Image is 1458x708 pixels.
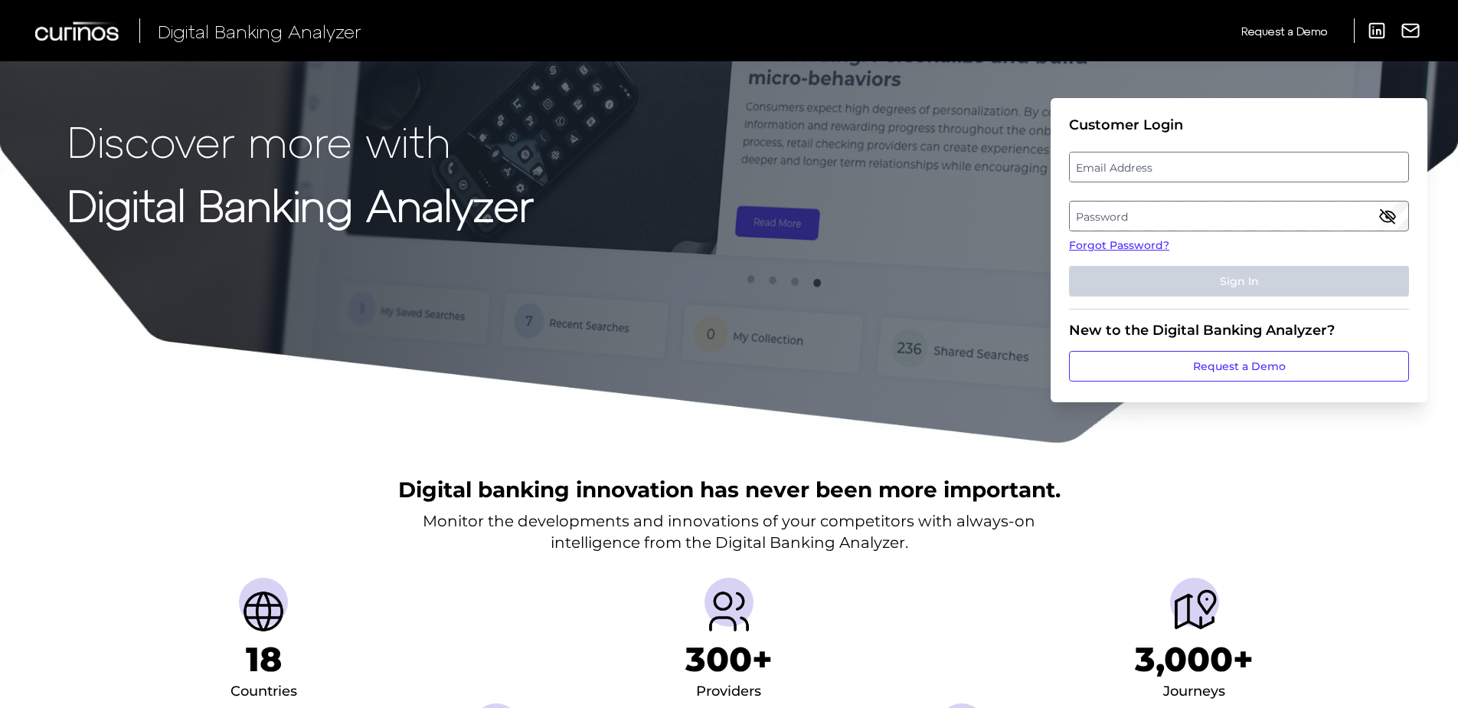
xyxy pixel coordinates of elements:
[696,680,761,704] div: Providers
[1069,266,1409,297] button: Sign In
[1163,680,1225,704] div: Journeys
[67,179,534,230] strong: Digital Banking Analyzer
[230,680,297,704] div: Countries
[398,475,1061,504] h2: Digital banking innovation has never been more important.
[1069,116,1409,133] div: Customer Login
[1069,322,1409,339] div: New to the Digital Banking Analyzer?
[1069,351,1409,382] a: Request a Demo
[35,21,121,41] img: Curinos
[1069,238,1409,254] a: Forgot Password?
[1070,202,1407,230] label: Password
[1070,153,1407,181] label: Email Address
[685,639,773,680] h1: 300+
[1135,639,1254,680] h1: 3,000+
[1170,587,1219,636] img: Journeys
[158,20,361,42] span: Digital Banking Analyzer
[704,587,754,636] img: Providers
[1241,18,1327,44] a: Request a Demo
[239,587,288,636] img: Countries
[423,510,1035,553] p: Monitor the developments and innovations of your competitors with always-on intelligence from the...
[67,116,534,165] p: Discover more with
[246,639,282,680] h1: 18
[1241,25,1327,38] span: Request a Demo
